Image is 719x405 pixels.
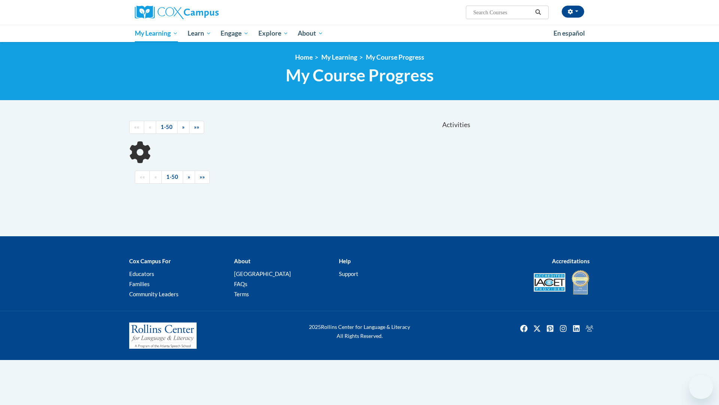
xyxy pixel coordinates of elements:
a: Cox Campus [135,6,277,19]
b: Cox Campus For [129,258,171,264]
img: Accredited IACET® Provider [534,273,565,292]
a: En español [549,25,590,41]
a: Facebook Group [583,322,595,334]
span: Engage [221,29,249,38]
a: About [293,25,328,42]
b: About [234,258,251,264]
span: About [298,29,323,38]
a: Begining [135,171,150,184]
button: Search [533,8,544,17]
a: Pinterest [544,322,556,334]
span: « [149,124,151,130]
a: Support [339,270,358,277]
img: Twitter icon [531,322,543,334]
img: Pinterest icon [544,322,556,334]
a: End [189,121,204,134]
a: My Learning [130,25,183,42]
a: Next [183,171,195,184]
span: My Learning [135,29,178,38]
a: Educators [129,270,154,277]
span: Explore [258,29,288,38]
a: Facebook [518,322,530,334]
iframe: Button to launch messaging window [689,375,713,399]
span: » [182,124,185,130]
a: Instagram [557,322,569,334]
span: En español [553,29,585,37]
a: Learn [183,25,216,42]
span: »» [200,174,205,180]
b: Help [339,258,351,264]
img: Rollins Center for Language & Literacy - A Program of the Atlanta Speech School [129,322,197,349]
img: Facebook group icon [583,322,595,334]
span: «« [140,174,145,180]
a: 1-50 [161,171,183,184]
a: FAQs [234,280,248,287]
a: 1-50 [156,121,178,134]
div: Rollins Center for Language & Literacy All Rights Reserved. [281,322,438,340]
a: Begining [129,121,144,134]
a: Home [295,53,313,61]
img: Cox Campus [135,6,219,19]
span: »» [194,124,199,130]
a: Terms [234,291,249,297]
a: Next [177,121,189,134]
span: My Course Progress [286,65,434,85]
a: My Course Progress [366,53,424,61]
span: «« [134,124,139,130]
a: End [195,171,210,184]
b: Accreditations [552,258,590,264]
a: Previous [149,171,162,184]
span: 2025 [309,324,321,330]
a: Linkedin [570,322,582,334]
span: « [154,174,157,180]
a: Community Leaders [129,291,179,297]
img: LinkedIn icon [570,322,582,334]
img: IDA® Accredited [571,269,590,295]
span: » [188,174,190,180]
a: Families [129,280,150,287]
a: Engage [216,25,254,42]
a: [GEOGRAPHIC_DATA] [234,270,291,277]
div: Main menu [124,25,595,42]
a: Twitter [531,322,543,334]
input: Search Courses [473,8,533,17]
span: Learn [188,29,211,38]
button: Account Settings [562,6,584,18]
img: Instagram icon [557,322,569,334]
a: Explore [254,25,293,42]
img: Facebook icon [518,322,530,334]
span: Activities [442,121,470,129]
a: Previous [144,121,156,134]
a: My Learning [321,53,357,61]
